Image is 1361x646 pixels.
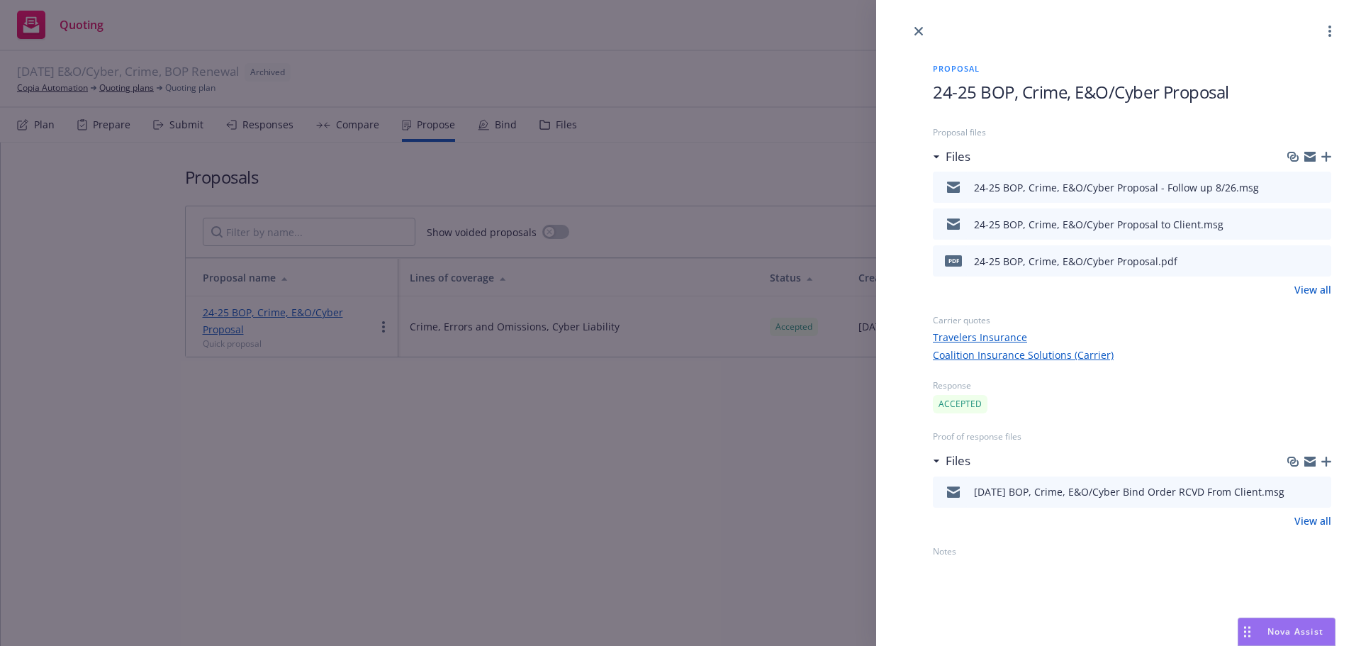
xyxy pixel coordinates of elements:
[933,330,1331,345] a: Travelers Insurance
[946,452,970,470] h3: Files
[1238,618,1335,646] button: Nova Assist
[974,180,1259,195] div: 24-25 BOP, Crime, E&O/Cyber Proposal - Follow up 8/26.msg
[1290,216,1301,233] button: download file
[933,62,1304,74] span: Proposal
[939,398,982,411] span: ACCEPTED
[1290,179,1301,196] button: download file
[1267,625,1323,637] span: Nova Assist
[933,379,1331,392] span: Response
[933,80,1304,104] h1: 24-25 BOP, Crime, E&O/Cyber Proposal
[1238,618,1256,645] div: Drag to move
[933,126,1331,139] span: Proposal files
[933,545,1331,558] span: Notes
[974,254,1177,269] div: 24-25 BOP, Crime, E&O/Cyber Proposal.pdf
[974,484,1284,499] div: [DATE] BOP, Crime, E&O/Cyber Bind Order RCVD From Client.msg
[1313,252,1326,269] button: preview file
[933,452,970,470] div: Files
[1313,216,1326,233] button: preview file
[946,147,970,166] h3: Files
[1321,23,1338,40] a: more
[910,23,927,40] a: close
[933,430,1331,443] span: Proof of response files
[933,314,1331,327] span: Carrier quotes
[1313,179,1326,196] button: preview file
[933,147,970,166] div: Files
[933,347,1331,362] a: Coalition Insurance Solutions (Carrier)
[1294,513,1331,528] a: View all
[945,255,962,266] span: pdf
[1294,282,1331,297] a: View all
[1313,484,1326,501] button: preview file
[1290,252,1301,269] button: download file
[1290,484,1301,501] button: download file
[974,217,1223,232] div: 24-25 BOP, Crime, E&O/Cyber Proposal to Client.msg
